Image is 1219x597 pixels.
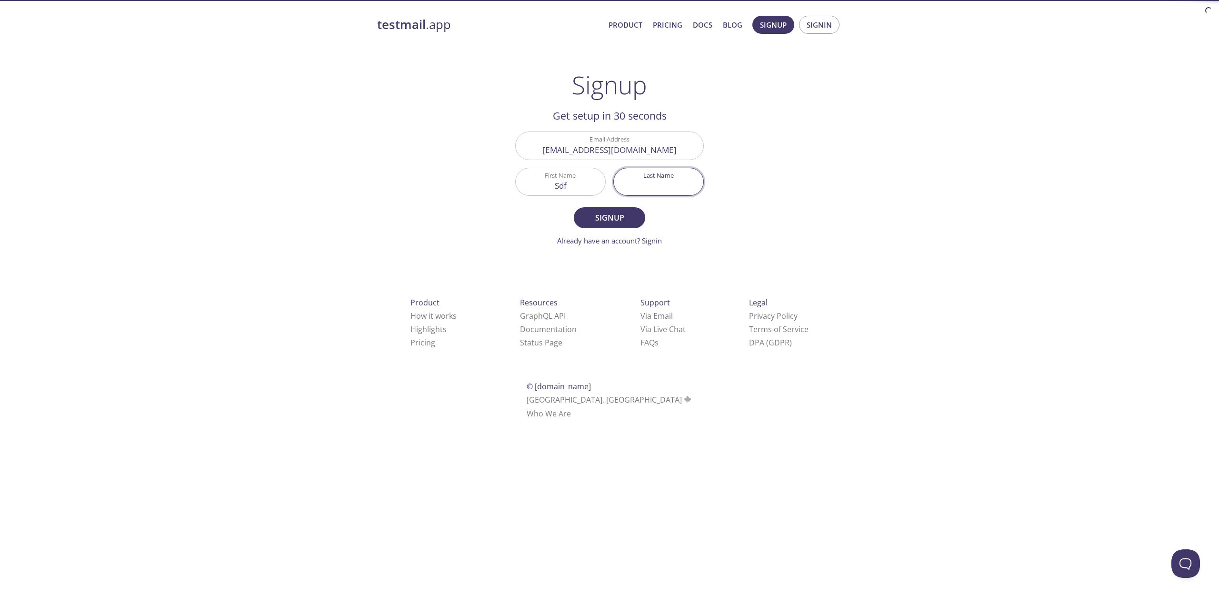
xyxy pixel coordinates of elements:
a: How it works [410,311,457,321]
a: GraphQL API [520,311,566,321]
span: s [655,337,659,348]
a: Product [609,19,642,31]
a: Documentation [520,324,577,334]
a: DPA (GDPR) [749,337,792,348]
a: Via Live Chat [640,324,686,334]
span: Support [640,297,670,308]
button: Signin [799,16,839,34]
span: [GEOGRAPHIC_DATA], [GEOGRAPHIC_DATA] [527,395,693,405]
a: Already have an account? Signin [557,236,662,245]
span: Resources [520,297,558,308]
a: Via Email [640,311,673,321]
iframe: Help Scout Beacon - Open [1171,549,1200,578]
a: Docs [693,19,712,31]
span: Signup [584,211,635,224]
h2: Get setup in 30 seconds [515,108,704,124]
a: Who We Are [527,408,571,419]
a: Pricing [653,19,682,31]
a: Blog [723,19,742,31]
a: Terms of Service [749,324,809,334]
span: © [DOMAIN_NAME] [527,381,591,392]
button: Signup [574,207,645,228]
a: Privacy Policy [749,311,798,321]
a: Highlights [410,324,447,334]
button: Signup [752,16,794,34]
span: Signin [807,19,832,31]
strong: testmail [377,16,426,33]
h1: Signup [572,71,647,99]
a: Status Page [520,337,562,348]
span: Product [410,297,440,308]
a: Pricing [410,337,435,348]
a: FAQ [640,337,659,348]
span: Legal [749,297,768,308]
a: testmail.app [377,17,601,33]
span: Signup [760,19,787,31]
